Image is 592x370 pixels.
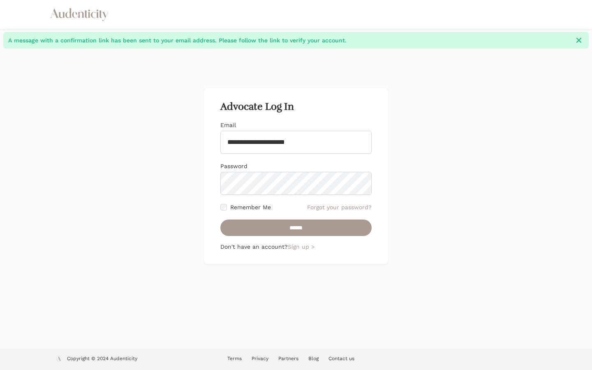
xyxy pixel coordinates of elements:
a: Terms [227,356,242,361]
a: Forgot your password? [307,203,372,211]
a: Privacy [252,356,268,361]
span: A message with a confirmation link has been sent to your email address. Please follow the link to... [8,36,570,44]
label: Remember Me [230,203,271,211]
h2: Advocate Log In [220,101,372,113]
a: Partners [278,356,298,361]
label: Password [220,163,247,169]
p: Don't have an account? [220,243,372,251]
p: Copyright © 2024 Audenticity [67,355,137,363]
a: Contact us [328,356,354,361]
label: Email [220,122,236,128]
a: Sign up > [288,243,314,250]
a: Blog [308,356,319,361]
